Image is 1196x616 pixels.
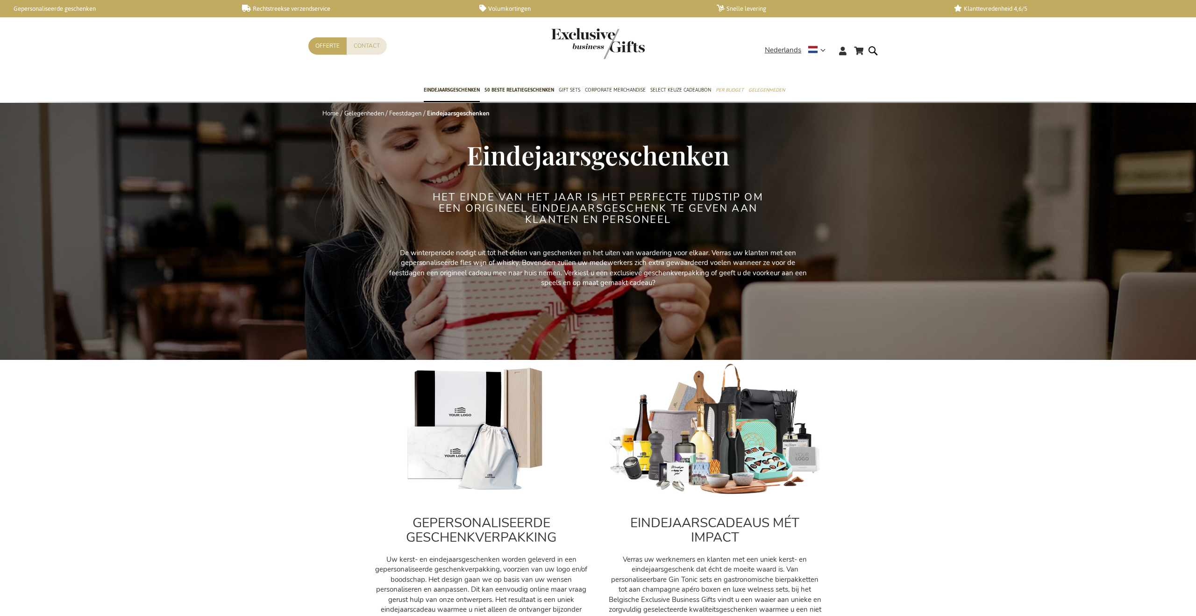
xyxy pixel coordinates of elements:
a: Volumkortingen [479,5,702,13]
img: Personalised_gifts [374,363,589,497]
span: Eindejaarsgeschenken [424,85,480,95]
a: Home [322,109,339,118]
a: Offerte [308,37,347,55]
img: Exclusive Business gifts logo [551,28,645,59]
h2: EINDEJAARSCADEAUS MÉT IMPACT [607,516,822,545]
h2: Het einde van het jaar is het perfecte tijdstip om een origineel eindejaarsgeschenk te geven aan ... [423,192,773,226]
img: cadeau_personeel_medewerkers-kerst_1 [607,363,822,497]
a: Klanttevredenheid 4,6/5 [954,5,1176,13]
h2: GEPERSONALISEERDE GESCHENKVERPAKKING [374,516,589,545]
a: Snelle levering [717,5,939,13]
a: Contact [347,37,387,55]
span: Nederlands [765,45,801,56]
span: Select Keuze Cadeaubon [650,85,711,95]
p: De winterperiode nodigt uit tot het delen van geschenken en het uiten van waardering voor elkaar.... [388,248,808,288]
span: Gelegenheden [748,85,785,95]
a: Feestdagen [389,109,421,118]
a: Gepersonaliseerde geschenken [5,5,227,13]
span: Gift Sets [559,85,580,95]
span: 50 beste relatiegeschenken [484,85,554,95]
a: Gelegenheden [344,109,384,118]
span: Corporate Merchandise [585,85,646,95]
div: Nederlands [765,45,832,56]
span: Eindejaarsgeschenken [467,137,729,172]
strong: Eindejaarsgeschenken [427,109,490,118]
a: store logo [551,28,598,59]
a: Rechtstreekse verzendservice [242,5,464,13]
span: Per Budget [716,85,744,95]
